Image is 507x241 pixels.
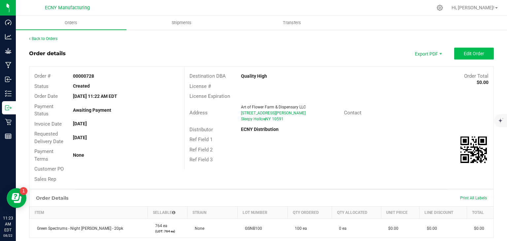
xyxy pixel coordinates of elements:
span: GSNB100 [242,226,262,231]
span: Orders [56,20,86,26]
strong: [DATE] 11:22 AM EDT [73,94,117,99]
span: 10591 [272,117,284,121]
strong: Created [73,83,90,89]
span: 764 ea [152,223,167,228]
p: (LOT: 764 ea) [152,229,184,234]
span: Distributor [189,127,213,133]
inline-svg: Retail [5,119,12,125]
span: Payment Status [34,103,53,117]
inline-svg: Manufacturing [5,62,12,68]
span: $0.00 [471,226,484,231]
span: [STREET_ADDRESS][PERSON_NAME] [241,111,306,115]
span: $0.00 [423,226,437,231]
inline-svg: Outbound [5,104,12,111]
strong: None [73,152,84,158]
inline-svg: Inventory [5,90,12,97]
inline-svg: Analytics [5,33,12,40]
strong: [DATE] [73,121,87,126]
strong: Awaiting Payment [73,107,111,113]
th: Item [30,207,148,219]
strong: [DATE] [73,135,87,140]
span: ECNY Manufacturing [45,5,90,11]
span: Edit Order [464,51,484,56]
span: Shipments [163,20,200,26]
span: NY [265,117,271,121]
th: Qty Allocated [332,207,381,219]
th: Line Discount [420,207,467,219]
img: Scan me! [460,137,487,163]
a: Transfers [237,16,348,30]
div: Order details [29,50,66,58]
span: Contact [344,110,361,116]
strong: ECNY Distribution [241,127,279,132]
span: Transfers [274,20,310,26]
th: Qty Ordered [287,207,332,219]
span: License Expiration [189,93,230,99]
p: 08/22 [3,233,13,238]
span: Customer PO [34,166,64,172]
span: Payment Terms [34,148,53,162]
span: 0 ea [336,226,347,231]
span: Sleepy Hollow [241,117,266,121]
qrcode: 00000728 [460,137,487,163]
span: Address [189,110,208,116]
span: Status [34,83,49,89]
span: Sales Rep [34,176,56,182]
span: Destination DBA [189,73,226,79]
p: 11:23 AM EDT [3,215,13,233]
inline-svg: Dashboard [5,19,12,26]
button: Edit Order [454,48,494,60]
inline-svg: Reports [5,133,12,140]
strong: Quality High [241,73,267,79]
inline-svg: Grow [5,48,12,54]
div: Manage settings [436,5,444,11]
span: $0.00 [385,226,398,231]
li: Export PDF [408,48,448,60]
th: Sellable [148,207,187,219]
span: Ref Field 2 [189,147,213,153]
span: Order # [34,73,51,79]
span: None [191,226,204,231]
strong: $0.00 [477,80,489,85]
span: Art of Flower Farm & Dispensary LLC [241,105,306,109]
th: Unit Price [381,207,420,219]
strong: 00000728 [73,73,94,79]
a: Orders [16,16,126,30]
span: 100 ea [291,226,307,231]
h1: Order Details [36,195,68,201]
span: Hi, [PERSON_NAME]! [452,5,494,10]
span: Ref Field 1 [189,137,213,142]
a: Back to Orders [29,36,57,41]
th: Total [467,207,493,219]
inline-svg: Inbound [5,76,12,83]
th: Strain [187,207,238,219]
a: Shipments [126,16,237,30]
th: Lot Number [238,207,288,219]
span: Print All Labels [460,196,487,200]
iframe: Resource center [7,188,26,208]
span: Green Spectrums - Night [PERSON_NAME] - 20pk [34,226,123,231]
span: Order Date [34,93,58,99]
span: Invoice Date [34,121,62,127]
span: License # [189,83,211,89]
iframe: Resource center unread badge [19,187,27,195]
span: Requested Delivery Date [34,131,63,144]
span: Order Total [464,73,489,79]
span: Ref Field 3 [189,157,213,163]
